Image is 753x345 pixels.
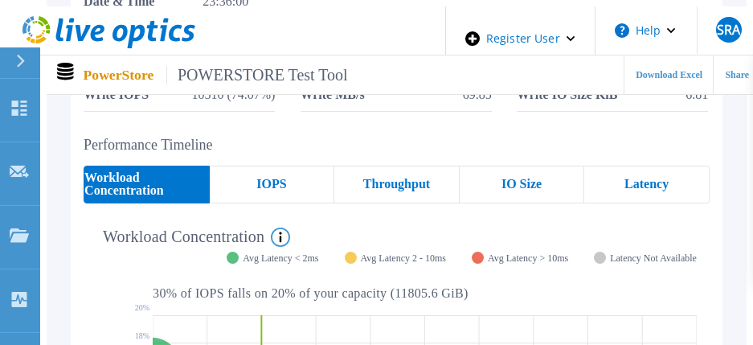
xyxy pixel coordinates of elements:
text: 18% [135,331,149,340]
button: Help [595,6,696,55]
text: 20% [135,303,149,312]
span: Throughput [363,178,430,191]
span: IOPS [256,178,286,191]
span: Workload Concentration [84,171,209,197]
span: Avg Latency > 10ms [488,252,568,265]
div: Register User [446,6,595,71]
span: Latency Not Available [610,252,697,265]
span: SRA [717,23,740,36]
span: IO Size [501,178,542,191]
span: Avg Latency < 2ms [243,252,318,265]
span: Avg Latency 2 - 10ms [361,252,446,265]
span: Latency [624,178,669,191]
span: Share [725,70,749,80]
span: POWERSTORE Test Tool [166,66,347,84]
h2: Performance Timeline [84,137,710,154]
span: Download Excel [636,70,702,80]
h4: Workload Concentration [103,228,290,247]
p: 30 % of IOPS falls on 20 % of your capacity ( 11805.6 GiB ) [153,286,697,301]
p: PowerStore [84,66,348,84]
